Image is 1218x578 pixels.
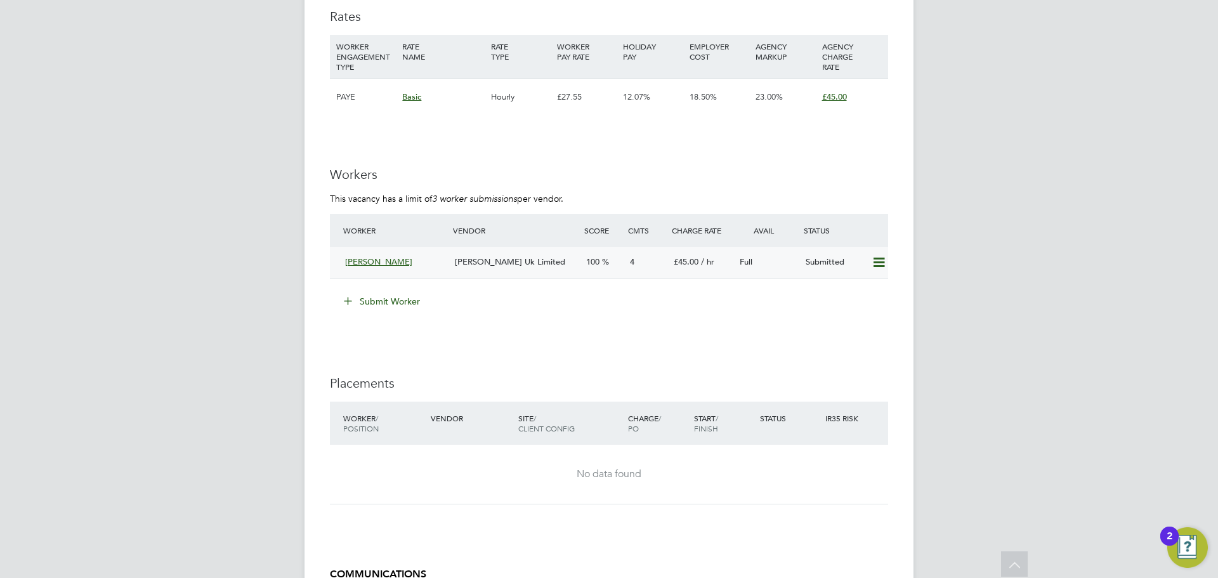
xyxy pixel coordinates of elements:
span: [PERSON_NAME] Uk Limited [455,256,565,267]
div: £27.55 [554,79,620,115]
span: / Finish [694,413,718,433]
div: EMPLOYER COST [686,35,752,68]
div: Site [515,407,625,440]
span: / Position [343,413,379,433]
div: Worker [340,407,428,440]
span: 12.07% [623,91,650,102]
div: RATE TYPE [488,35,554,68]
div: Vendor [428,407,515,430]
div: Charge [625,407,691,440]
span: / Client Config [518,413,575,433]
p: This vacancy has a limit of per vendor. [330,193,888,204]
span: [PERSON_NAME] [345,256,412,267]
span: Full [740,256,752,267]
div: Submitted [801,252,867,273]
h3: Placements [330,375,888,391]
span: £45.00 [674,256,698,267]
div: Vendor [450,219,581,242]
button: Open Resource Center, 2 new notifications [1167,527,1208,568]
div: AGENCY CHARGE RATE [819,35,885,78]
h3: Rates [330,8,888,25]
span: / hr [701,256,714,267]
span: 100 [586,256,599,267]
span: 23.00% [756,91,783,102]
div: RATE NAME [399,35,487,68]
div: 2 [1167,536,1172,553]
div: Hourly [488,79,554,115]
div: WORKER PAY RATE [554,35,620,68]
div: PAYE [333,79,399,115]
button: Submit Worker [335,291,430,312]
div: Start [691,407,757,440]
div: Cmts [625,219,669,242]
div: AGENCY MARKUP [752,35,818,68]
div: Charge Rate [669,219,735,242]
div: Status [757,407,823,430]
span: / PO [628,413,661,433]
div: Score [581,219,625,242]
div: HOLIDAY PAY [620,35,686,68]
span: Basic [402,91,421,102]
div: Status [801,219,888,242]
div: IR35 Risk [822,407,866,430]
em: 3 worker submissions [432,193,517,204]
span: 4 [630,256,634,267]
div: No data found [343,468,875,481]
div: WORKER ENGAGEMENT TYPE [333,35,399,78]
h3: Workers [330,166,888,183]
span: 18.50% [690,91,717,102]
div: Avail [735,219,801,242]
div: Worker [340,219,450,242]
span: £45.00 [822,91,847,102]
